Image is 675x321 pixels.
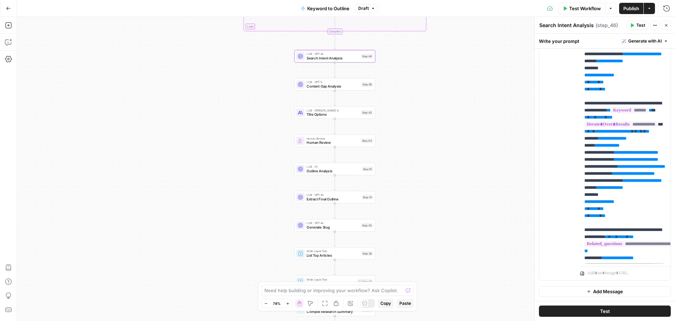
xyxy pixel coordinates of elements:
span: LLM · O1 [307,165,360,169]
span: Title Options [307,112,359,117]
div: Step 47 [357,279,373,284]
div: Step 42 [361,110,373,115]
span: 74% [273,301,281,306]
g: Edge from step_38 to step_47 [334,260,335,275]
div: Write Liquid TextList Top ArticlesStep 38 [294,247,375,260]
div: Step 45 [361,223,373,227]
span: Outline Analysis [307,168,360,173]
span: Write Liquid Text [307,277,355,282]
span: Add Message [593,288,623,295]
button: Generate with AI [619,37,671,46]
g: Edge from step_2-iteration-end to step_46 [334,34,335,50]
div: Step 46 [361,54,373,58]
g: Edge from step_15 to step_41 [334,175,335,190]
span: Human Review [307,140,359,145]
div: LLM · [PERSON_NAME] 4Title OptionsStep 42 [294,106,375,119]
div: Write Liquid TextArticle BriefStep 47 [294,275,375,288]
button: Test Workflow [558,3,605,14]
span: Draft [358,5,369,12]
span: Paste [399,300,411,307]
div: Step 38 [361,251,373,256]
span: LLM · GPT-4o [307,52,359,56]
div: Step 15 [362,167,373,171]
span: Keyword to Outline [307,5,349,12]
span: Write Liquid Text [307,249,359,253]
span: Article Brief [307,281,355,286]
span: Test [600,308,610,315]
button: Keyword to Outline [297,3,354,14]
div: Human ReviewHuman ReviewStep 44 [294,135,375,147]
span: Publish [623,5,639,12]
div: LLM · GPT-4oSearch Intent AnalysisStep 46 [294,50,375,63]
span: LLM · [PERSON_NAME] 4 [307,108,359,113]
button: Draft [355,4,378,13]
textarea: Search Intent Analysis [539,22,594,29]
span: Human Review [307,136,359,141]
span: LLM · GPT-4o [307,193,360,197]
div: Write your prompt [535,34,675,48]
span: Copy [380,300,391,307]
div: LLM · GPT-4oGenerate SlugStep 45 [294,219,375,232]
div: Format JSONCompile Research SummaryStep 32 [294,304,375,316]
span: Test [636,22,645,28]
div: Step 32 [361,308,373,312]
div: Complete [327,28,342,34]
span: Generate Slug [307,225,359,230]
span: LLM · GPT-4o [307,221,359,225]
span: List Top Articles [307,253,359,258]
div: Complete [294,28,375,34]
g: Edge from step_60 to step_42 [334,91,335,106]
div: LLM · GPT-4oExtract Final OutlineStep 41 [294,191,375,204]
span: Generate with AI [628,38,662,44]
div: LLM · GPT-5Content Gap AnalysisStep 60 [294,78,375,91]
span: Compile Research Summary [307,309,359,314]
g: Edge from step_44 to step_15 [334,147,335,162]
span: LLM · GPT-5 [307,80,359,84]
g: Edge from step_41 to step_45 [334,204,335,219]
div: Step 41 [362,195,373,199]
button: Copy [378,299,394,308]
button: Publish [619,3,643,14]
span: ( step_46 ) [596,22,618,29]
button: Paste [397,299,414,308]
g: Edge from step_42 to step_44 [334,119,335,134]
div: Step 60 [361,82,373,86]
span: Test Workflow [569,5,601,12]
div: Step 44 [361,139,373,143]
g: Edge from step_46 to step_60 [334,63,335,78]
span: Search Intent Analysis [307,56,359,61]
g: Edge from step_45 to step_38 [334,232,335,247]
button: Test [627,21,648,30]
button: Add Message [539,286,671,297]
span: Extract Final Outline [307,197,360,202]
button: Test [539,306,671,317]
div: LLM · O1Outline AnalysisStep 15 [294,163,375,175]
span: Content Gap Analysis [307,84,359,89]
